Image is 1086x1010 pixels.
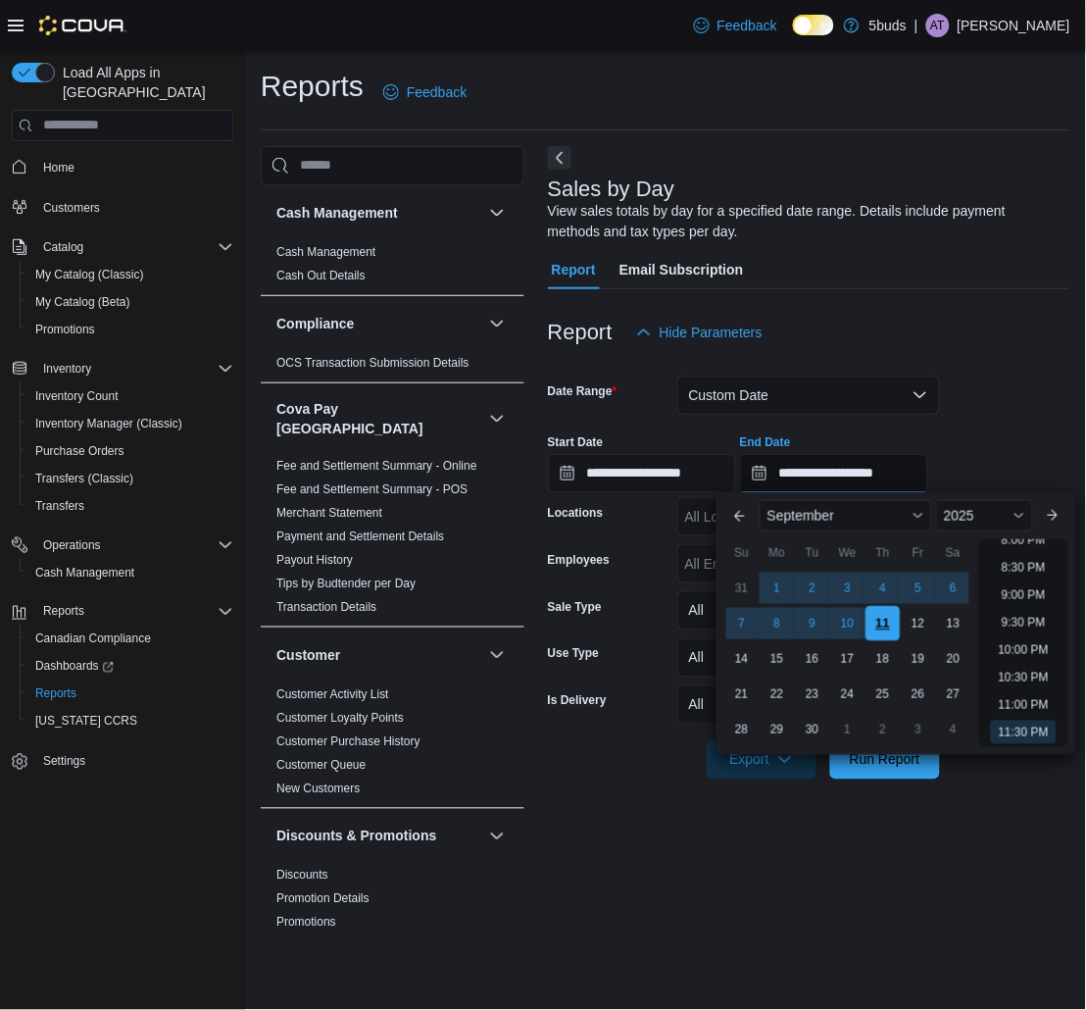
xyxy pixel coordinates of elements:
a: Inventory Count [27,384,126,408]
button: Cova Pay [GEOGRAPHIC_DATA] [485,407,509,430]
div: day-17 [832,643,864,675]
a: Customer Loyalty Points [276,711,404,725]
span: Operations [35,533,233,557]
div: day-1 [832,714,864,745]
button: My Catalog (Beta) [20,288,241,316]
button: [US_STATE] CCRS [20,708,241,735]
div: September, 2025 [724,571,971,747]
div: View sales totals by day for a specified date range. Details include payment methods and tax type... [548,201,1061,242]
button: Transfers [20,492,241,520]
li: 10:00 PM [991,638,1057,662]
span: [US_STATE] CCRS [35,714,137,730]
span: Home [35,155,233,179]
h3: Cash Management [276,203,398,223]
button: All [677,638,940,678]
span: Promotions [276,915,336,931]
span: Inventory Count [27,384,233,408]
input: Press the down key to open a popover containing a calendar. [548,454,736,493]
a: OCS Transaction Submission Details [276,356,469,370]
a: Customer Purchase History [276,734,420,748]
a: Payment and Settlement Details [276,530,444,543]
div: day-7 [726,608,758,639]
ul: Time [979,539,1068,747]
div: day-4 [938,714,969,745]
p: | [914,14,918,37]
span: Export [718,740,805,780]
h3: Cova Pay [GEOGRAPHIC_DATA] [276,399,481,438]
label: Date Range [548,383,617,399]
span: Transfers [35,498,84,514]
span: Home [43,160,74,176]
a: Feedback [375,73,474,112]
a: Fee and Settlement Summary - Online [276,459,477,473]
span: Merchant Statement [276,505,382,521]
div: day-8 [762,608,793,639]
span: Customers [35,195,233,220]
div: Mo [762,537,793,569]
span: Discounts [276,868,328,884]
span: My Catalog (Beta) [35,294,130,310]
div: day-30 [797,714,828,745]
div: Button. Open the month selector. September is currently selected. [760,500,932,531]
span: Cash Management [276,244,375,260]
span: Inventory Manager (Classic) [27,412,233,435]
span: Customers [43,200,100,216]
span: New Customers [276,781,360,796]
span: Purchase Orders [27,439,233,463]
span: Inventory Count [35,388,119,404]
div: day-28 [726,714,758,745]
span: Inventory [43,361,91,377]
button: Customer [485,643,509,667]
button: Compliance [276,314,481,333]
span: Reports [27,682,233,706]
button: Cash Management [20,559,241,586]
span: OCS Transaction Submission Details [276,355,469,371]
li: 8:00 PM [994,529,1054,552]
span: Reports [35,686,76,702]
a: Purchase Orders [27,439,132,463]
a: Dashboards [27,655,122,679]
span: Hide Parameters [660,323,763,342]
a: Cash Management [27,561,142,584]
div: day-3 [903,714,934,745]
span: Run Report [850,750,920,770]
a: Canadian Compliance [27,628,159,651]
span: Cash Management [27,561,233,584]
div: day-31 [726,573,758,604]
span: Payout History [276,552,353,568]
button: All [677,591,940,631]
a: Customers [35,196,108,220]
li: 9:30 PM [994,611,1054,634]
div: day-22 [762,679,793,710]
span: Dark Mode [793,35,794,36]
span: Feedback [717,16,777,35]
button: Next month [1037,500,1068,531]
a: Dashboards [20,653,241,681]
span: Customer Loyalty Points [276,710,404,726]
span: Inventory [35,357,233,380]
button: Transfers (Classic) [20,465,241,492]
input: Press the down key to enter a popover containing a calendar. Press the escape key to close the po... [740,454,928,493]
span: Promotion Details [276,891,370,907]
span: Dashboards [35,659,114,675]
div: day-23 [797,679,828,710]
span: Catalog [35,235,233,259]
div: day-19 [903,643,934,675]
span: Settings [35,749,233,774]
span: Dashboards [27,655,233,679]
div: day-1 [762,573,793,604]
button: Inventory Count [20,382,241,410]
div: day-27 [938,679,969,710]
div: day-26 [903,679,934,710]
button: Previous Month [724,500,756,531]
a: Inventory Manager (Classic) [27,412,190,435]
a: Settings [35,750,93,774]
h3: Customer [276,645,340,665]
span: Transaction Details [276,599,376,615]
label: Sale Type [548,599,602,615]
span: Reports [35,600,233,624]
a: Transfers [27,494,92,518]
label: Use Type [548,646,599,662]
span: Tips by Budtender per Day [276,576,416,591]
button: Run Report [830,740,940,780]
